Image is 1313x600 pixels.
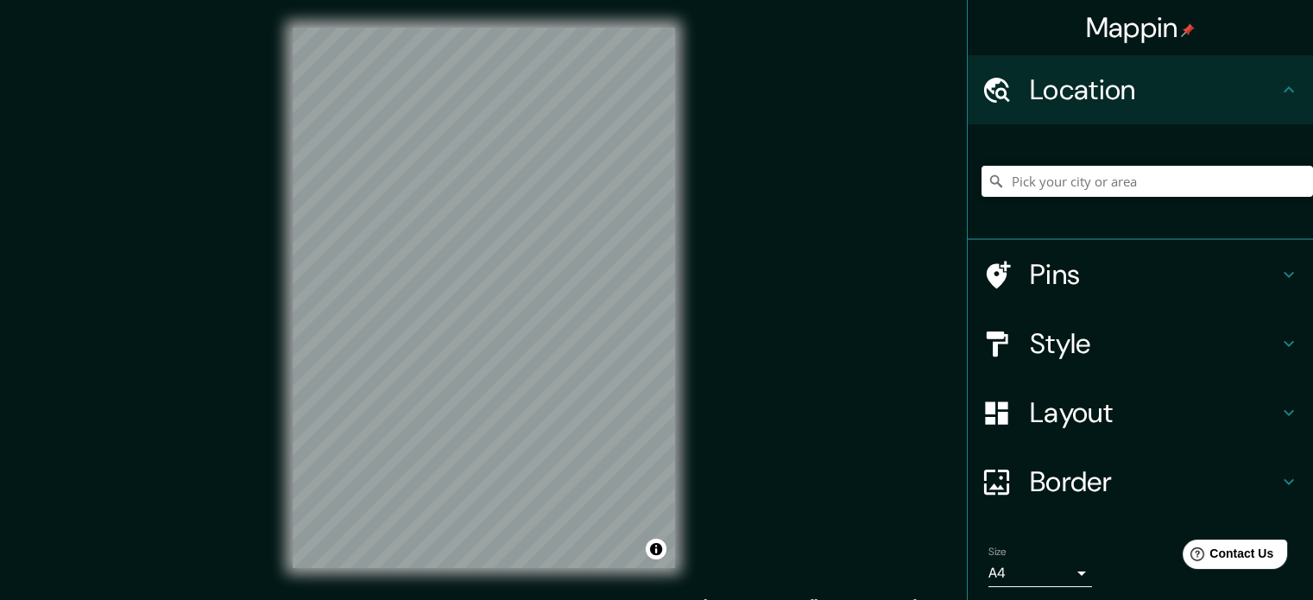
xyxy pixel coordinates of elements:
[1159,533,1294,581] iframe: Help widget launcher
[968,55,1313,124] div: Location
[1181,23,1195,37] img: pin-icon.png
[968,240,1313,309] div: Pins
[968,309,1313,378] div: Style
[1030,326,1278,361] h4: Style
[1086,10,1196,45] h4: Mappin
[1030,73,1278,107] h4: Location
[1030,257,1278,292] h4: Pins
[1030,395,1278,430] h4: Layout
[988,545,1007,559] label: Size
[982,166,1313,197] input: Pick your city or area
[1030,464,1278,499] h4: Border
[293,28,675,568] canvas: Map
[646,539,666,559] button: Toggle attribution
[968,378,1313,447] div: Layout
[988,559,1092,587] div: A4
[968,447,1313,516] div: Border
